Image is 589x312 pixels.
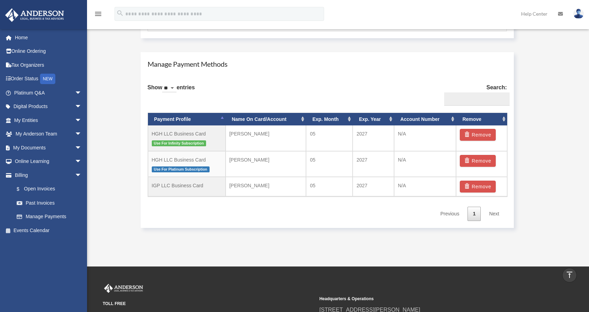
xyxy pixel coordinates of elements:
span: Use For Infinity Subscription [152,140,206,146]
th: Exp. Month: activate to sort column ascending [306,113,353,126]
td: 2027 [353,151,394,177]
a: menu [94,12,102,18]
img: Anderson Advisors Platinum Portal [3,8,66,22]
button: Remove [460,129,496,141]
span: arrow_drop_down [75,127,89,141]
label: Show entries [148,83,195,99]
div: NEW [40,74,55,84]
input: Search: [444,92,510,106]
i: search [116,9,124,17]
img: User Pic [573,9,584,19]
select: Showentries [162,84,176,92]
a: $Open Invoices [10,182,92,196]
td: 05 [306,151,353,177]
a: Previous [435,207,464,221]
td: 2027 [353,177,394,196]
span: arrow_drop_down [75,113,89,128]
button: Remove [460,155,496,167]
a: Next [484,207,504,221]
span: $ [21,185,24,194]
td: N/A [394,125,456,151]
a: Order StatusNEW [5,72,92,86]
i: vertical_align_top [565,271,574,279]
a: Home [5,31,92,44]
td: [PERSON_NAME] [226,177,306,196]
a: Past Invoices [10,196,92,210]
td: 2027 [353,125,394,151]
td: N/A [394,151,456,177]
span: arrow_drop_down [75,100,89,114]
a: 1 [468,207,481,221]
td: 05 [306,125,353,151]
span: arrow_drop_down [75,141,89,155]
button: Remove [460,181,496,192]
a: Digital Productsarrow_drop_down [5,100,92,114]
td: HGH LLC Business Card [148,151,226,177]
td: [PERSON_NAME] [226,151,306,177]
a: Events Calendar [5,223,92,237]
i: menu [94,10,102,18]
h4: Manage Payment Methods [148,59,507,69]
a: Tax Organizers [5,58,92,72]
span: arrow_drop_down [75,86,89,100]
a: Platinum Q&Aarrow_drop_down [5,86,92,100]
td: 05 [306,177,353,196]
small: TOLL FREE [103,300,314,307]
a: Online Ordering [5,44,92,58]
th: Exp. Year: activate to sort column ascending [353,113,394,126]
img: Anderson Advisors Platinum Portal [103,284,144,293]
th: Payment Profile: activate to sort column descending [148,113,226,126]
span: Use For Platinum Subscription [152,166,210,172]
a: Manage Payments [10,210,89,224]
a: vertical_align_top [562,268,577,282]
a: Online Learningarrow_drop_down [5,155,92,169]
th: Account Number: activate to sort column ascending [394,113,456,126]
th: Remove: activate to sort column ascending [456,113,507,126]
a: My Documentsarrow_drop_down [5,141,92,155]
td: IGP LLC Business Card [148,177,226,196]
small: Headquarters & Operations [319,295,531,303]
span: arrow_drop_down [75,168,89,182]
span: arrow_drop_down [75,155,89,169]
a: Billingarrow_drop_down [5,168,92,182]
th: Name On Card/Account: activate to sort column ascending [226,113,306,126]
td: [PERSON_NAME] [226,125,306,151]
a: My Entitiesarrow_drop_down [5,113,92,127]
a: My Anderson Teamarrow_drop_down [5,127,92,141]
label: Search: [441,83,507,106]
td: N/A [394,177,456,196]
td: HGH LLC Business Card [148,125,226,151]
